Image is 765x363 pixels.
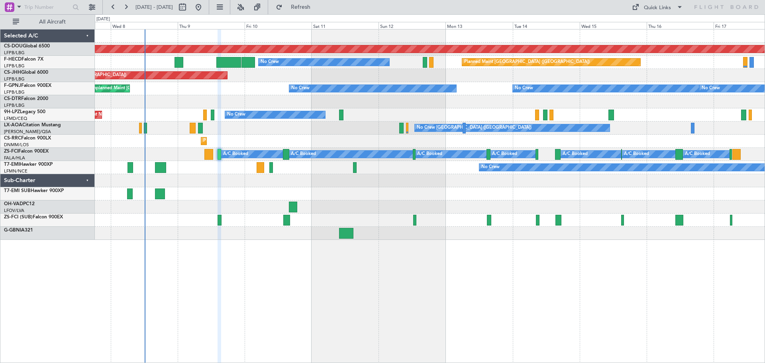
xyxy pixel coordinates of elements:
[272,1,320,14] button: Refresh
[4,102,25,108] a: LFPB/LBG
[4,215,33,220] span: ZS-FCI (SUB)
[4,57,43,62] a: F-HECDFalcon 7X
[4,142,29,148] a: DNMM/LOS
[4,208,24,214] a: LFOV/LVA
[4,136,51,141] a: CS-RRCFalcon 900LX
[21,19,84,25] span: All Aircraft
[291,148,316,160] div: A/C Booked
[4,129,51,135] a: [PERSON_NAME]/QSA
[284,4,318,10] span: Refresh
[4,123,22,128] span: LX-AOA
[4,202,35,206] a: OH-VADPC12
[312,22,379,29] div: Sat 11
[4,70,21,75] span: CS-JHH
[135,4,173,11] span: [DATE] - [DATE]
[4,96,21,101] span: CS-DTR
[24,1,70,13] input: Trip Number
[4,162,53,167] a: T7-EMIHawker 900XP
[4,123,61,128] a: LX-AOACitation Mustang
[245,22,312,29] div: Fri 10
[515,82,533,94] div: No Crew
[203,135,286,147] div: Planned Maint Lagos ([PERSON_NAME])
[4,63,25,69] a: LFPB/LBG
[417,122,532,134] div: No Crew [GEOGRAPHIC_DATA] ([GEOGRAPHIC_DATA])
[4,162,20,167] span: T7-EMI
[4,228,33,233] a: G-GBNIA321
[4,57,22,62] span: F-HECD
[261,56,279,68] div: No Crew
[4,110,20,114] span: 9H-LPZ
[4,44,23,49] span: CS-DOU
[4,136,21,141] span: CS-RRC
[4,96,48,101] a: CS-DTRFalcon 2000
[178,22,245,29] div: Thu 9
[4,50,25,56] a: LFPB/LBG
[4,116,27,122] a: LFMD/CEQ
[4,188,31,193] span: T7-EMI SUB
[4,155,25,161] a: FALA/HLA
[227,109,245,121] div: No Crew
[4,168,27,174] a: LFMN/NCE
[4,202,23,206] span: OH-VAD
[4,76,25,82] a: LFPB/LBG
[4,110,45,114] a: 9H-LPZLegacy 500
[4,44,50,49] a: CS-DOUGlobal 6500
[492,148,517,160] div: A/C Booked
[4,83,51,88] a: F-GPNJFalcon 900EX
[223,148,248,160] div: A/C Booked
[445,22,512,29] div: Mon 13
[111,22,178,29] div: Wed 8
[4,83,21,88] span: F-GPNJ
[647,22,714,29] div: Thu 16
[291,82,310,94] div: No Crew
[4,215,63,220] a: ZS-FCI (SUB)Falcon 900EX
[563,148,588,160] div: A/C Booked
[379,22,445,29] div: Sun 12
[513,22,580,29] div: Tue 14
[4,149,49,154] a: ZS-FCIFalcon 900EX
[580,22,647,29] div: Wed 15
[4,89,25,95] a: LFPB/LBG
[96,16,110,23] div: [DATE]
[417,148,442,160] div: A/C Booked
[481,161,500,173] div: No Crew
[464,56,590,68] div: Planned Maint [GEOGRAPHIC_DATA] ([GEOGRAPHIC_DATA])
[4,188,64,193] a: T7-EMI SUBHawker 900XP
[9,16,86,28] button: All Aircraft
[4,70,48,75] a: CS-JHHGlobal 6000
[4,228,21,233] span: G-GBNI
[4,149,18,154] span: ZS-FCI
